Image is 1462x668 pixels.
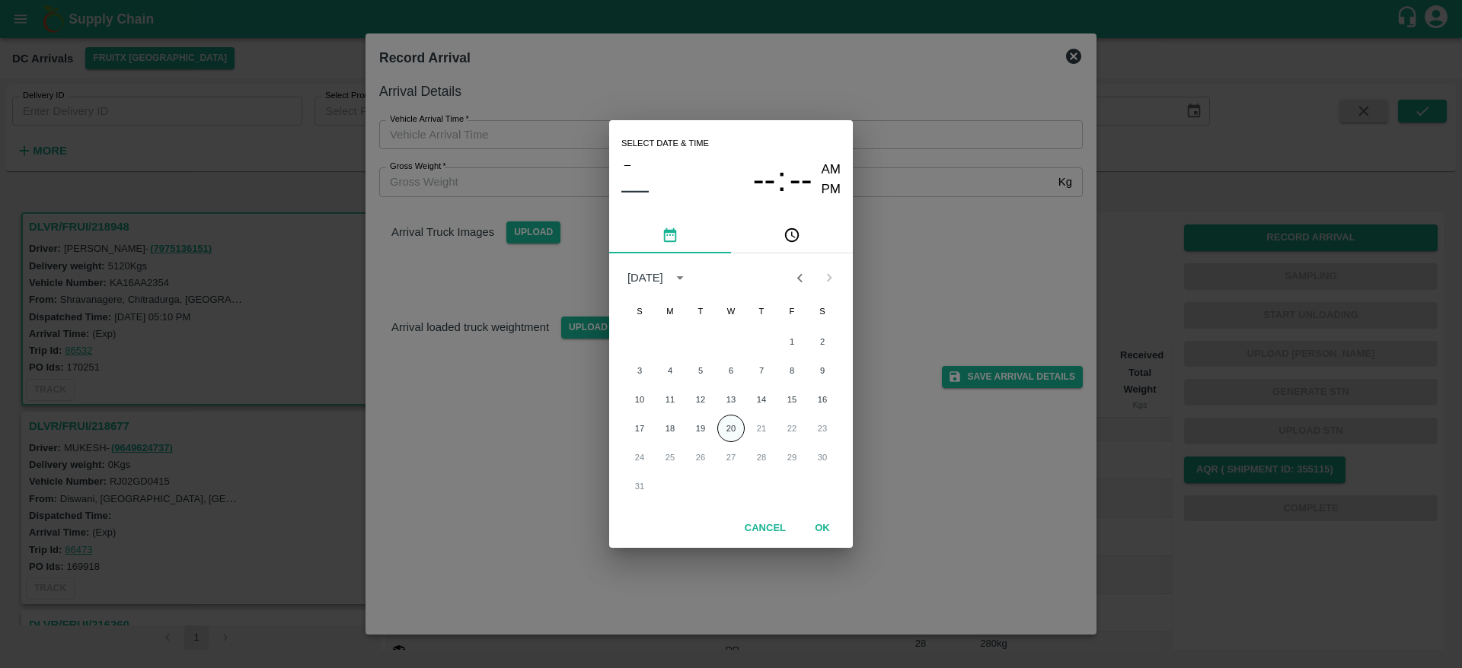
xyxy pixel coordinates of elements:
span: Saturday [809,296,836,326]
span: – [624,154,630,174]
button: 17 [626,415,653,442]
div: [DATE] [627,269,663,286]
button: 10 [626,386,653,413]
button: Previous month [785,263,814,292]
button: –– [621,174,649,205]
button: 3 [626,357,653,384]
span: Select date & time [621,132,709,155]
button: pick time [731,217,853,253]
button: 6 [717,357,745,384]
span: Wednesday [717,296,745,326]
button: 13 [717,386,745,413]
button: 15 [778,386,806,413]
button: 9 [809,357,836,384]
button: 5 [687,357,714,384]
button: AM [822,160,841,180]
button: – [621,154,634,174]
button: Cancel [739,515,792,542]
span: -- [753,160,776,199]
button: 14 [748,386,775,413]
button: 19 [687,415,714,442]
span: : [777,160,786,200]
span: Sunday [626,296,653,326]
button: 11 [656,386,684,413]
button: OK [798,515,847,542]
button: -- [753,160,776,200]
span: Tuesday [687,296,714,326]
button: calendar view is open, switch to year view [668,266,692,290]
button: -- [790,160,812,200]
button: pick date [609,217,731,253]
button: 7 [748,357,775,384]
button: PM [822,180,841,200]
span: Friday [778,296,806,326]
button: 2 [809,328,836,355]
span: Thursday [748,296,775,326]
button: 16 [809,386,836,413]
button: 12 [687,386,714,413]
button: 4 [656,357,684,384]
button: 1 [778,328,806,355]
span: -- [790,160,812,199]
button: 18 [656,415,684,442]
span: Monday [656,296,684,326]
button: 20 [717,415,745,442]
button: 8 [778,357,806,384]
